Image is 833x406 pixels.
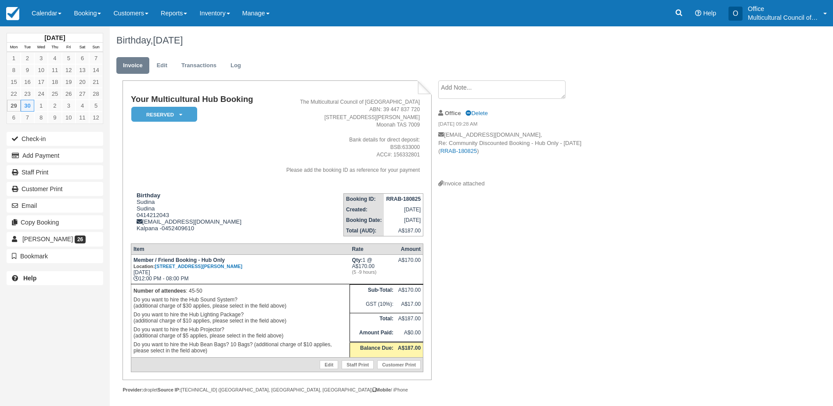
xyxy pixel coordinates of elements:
[21,76,34,88] a: 16
[76,76,89,88] a: 20
[748,13,818,22] p: Multicultural Council of [GEOGRAPHIC_DATA]
[133,325,347,340] p: Do you want to hire the Hub Projector? (additional charge of $5 applies, please select in the fie...
[133,340,347,355] p: Do you want to hire the Hub Bean Bags? 10 Bags? (additional charge of $10 applies, please select ...
[7,64,21,76] a: 8
[350,243,396,254] th: Rate
[133,257,242,269] strong: Member / Friend Booking - Hub Only
[384,215,423,225] td: [DATE]
[34,76,48,88] a: 17
[344,204,384,215] th: Created:
[76,64,89,76] a: 13
[89,88,103,100] a: 28
[396,284,423,298] td: A$170.00
[137,192,160,199] strong: Birthday
[384,225,423,236] td: A$187.00
[131,107,197,122] em: Reserved
[396,313,423,327] td: A$187.00
[350,327,396,342] th: Amount Paid:
[34,88,48,100] a: 24
[445,110,461,116] strong: Office
[7,215,103,229] button: Copy Booking
[48,88,61,100] a: 25
[7,232,103,246] a: [PERSON_NAME] 26
[62,100,76,112] a: 3
[34,52,48,64] a: 3
[133,295,347,310] p: Do you want to hire the Hub Sound System? (additional charge of $30 applies, please select in the...
[75,236,86,243] span: 26
[89,76,103,88] a: 21
[150,57,174,74] a: Edit
[21,64,34,76] a: 9
[7,249,103,263] button: Bookmark
[21,43,34,52] th: Tue
[438,180,586,188] div: Invoice attached
[133,288,186,294] strong: Number of attendees
[7,88,21,100] a: 22
[89,43,103,52] th: Sun
[320,360,338,369] a: Edit
[62,64,76,76] a: 12
[728,7,743,21] div: O
[7,199,103,213] button: Email
[7,43,21,52] th: Mon
[695,10,701,16] i: Help
[62,88,76,100] a: 26
[384,204,423,215] td: [DATE]
[34,64,48,76] a: 10
[396,243,423,254] th: Amount
[344,193,384,204] th: Booking ID:
[89,100,103,112] a: 5
[7,165,103,179] a: Staff Print
[158,387,181,392] strong: Source IP:
[131,95,267,104] h1: Your Multicultural Hub Booking
[352,269,394,275] em: (5 -9 hours)
[703,10,716,17] span: Help
[131,254,350,284] td: [DATE] 12:00 PM - 08:00 PM
[44,34,65,41] strong: [DATE]
[396,299,423,313] td: A$17.00
[131,243,350,254] th: Item
[133,286,347,295] p: : 45-50
[396,327,423,342] td: A$0.00
[116,35,728,46] h1: Birthday,
[438,120,586,130] em: [DATE] 09:28 AM
[34,112,48,123] a: 8
[377,360,421,369] a: Customer Print
[7,182,103,196] a: Customer Print
[48,43,61,52] th: Thu
[373,387,391,392] strong: Mobile
[352,257,363,263] strong: Qty
[350,284,396,298] th: Sub-Total:
[123,387,143,392] strong: Provider:
[21,100,34,112] a: 30
[123,387,431,393] div: droplet [TECHNICAL_ID] ([GEOGRAPHIC_DATA], [GEOGRAPHIC_DATA], [GEOGRAPHIC_DATA]) / iPhone
[270,98,420,174] address: The Multicultural Council of [GEOGRAPHIC_DATA] ABN: 39 447 837 720 [STREET_ADDRESS][PERSON_NAME] ...
[116,57,149,74] a: Invoice
[48,112,61,123] a: 9
[398,345,421,351] strong: A$187.00
[76,43,89,52] th: Sat
[224,57,248,74] a: Log
[398,257,421,270] div: A$170.00
[133,310,347,325] p: Do you want to hire the Hub Lighting Package? (additional charge of $10 applies, please select in...
[21,52,34,64] a: 2
[344,225,384,236] th: Total (AUD):
[34,43,48,52] th: Wed
[350,299,396,313] td: GST (10%):
[131,192,267,232] div: Sudina Sudina 0414212043 [EMAIL_ADDRESS][DOMAIN_NAME] Kalpana -0452409610
[350,313,396,327] th: Total:
[350,254,396,284] td: 1 @ A$170.00
[89,112,103,123] a: 12
[155,264,242,269] a: [STREET_ADDRESS][PERSON_NAME]
[76,100,89,112] a: 4
[76,112,89,123] a: 11
[48,52,61,64] a: 4
[7,271,103,285] a: Help
[22,236,73,243] span: [PERSON_NAME]
[6,7,19,20] img: checkfront-main-nav-mini-logo.png
[344,215,384,225] th: Booking Date:
[62,43,76,52] th: Fri
[48,64,61,76] a: 11
[175,57,223,74] a: Transactions
[62,76,76,88] a: 19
